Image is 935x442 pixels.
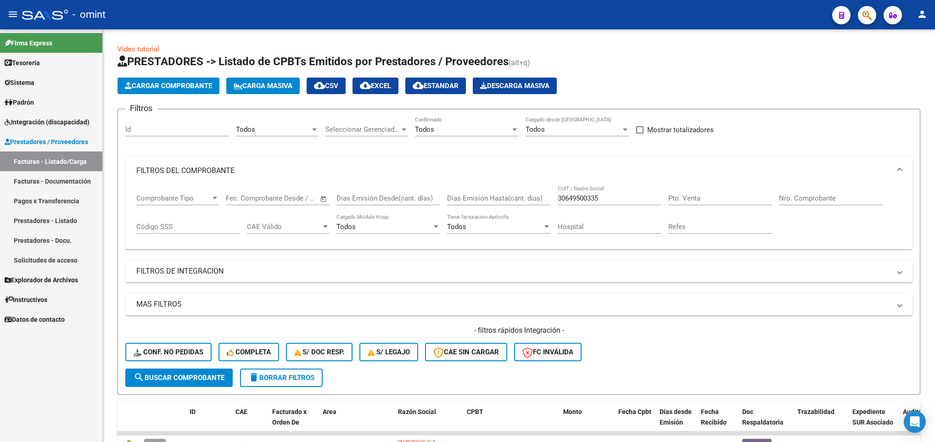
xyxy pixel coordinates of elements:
span: Borrar Filtros [248,374,314,382]
mat-icon: menu [7,9,18,20]
span: Completa [227,348,271,356]
span: Días desde Emisión [660,408,692,426]
span: - omint [73,5,106,25]
button: Cargar Comprobante [118,78,219,94]
mat-panel-title: MAS FILTROS [136,299,890,309]
span: Tesorería [5,58,40,68]
span: Todos [415,125,434,134]
button: EXCEL [353,78,398,94]
span: Instructivos [5,295,47,305]
input: End date [264,194,308,202]
a: Video tutorial [118,45,159,53]
span: CPBT [467,408,483,415]
span: CSV [314,82,338,90]
span: Auditoria [903,408,930,415]
span: Fecha Recibido [701,408,727,426]
span: Expediente SUR Asociado [852,408,893,426]
span: Facturado x Orden De [272,408,307,426]
mat-expansion-panel-header: FILTROS DE INTEGRACION [125,260,913,282]
span: ID [190,408,196,415]
span: Datos de contacto [5,314,65,325]
button: Buscar Comprobante [125,369,233,387]
span: Razón Social [398,408,436,415]
span: Prestadores / Proveedores [5,137,88,147]
button: FC Inválida [514,343,582,361]
span: Fecha Cpbt [618,408,651,415]
span: (alt+q) [509,58,530,67]
button: Descarga Masiva [473,78,557,94]
span: Conf. no pedidas [134,348,203,356]
app-download-masive: Descarga masiva de comprobantes (adjuntos) [473,78,557,94]
mat-panel-title: FILTROS DEL COMPROBANTE [136,166,890,176]
span: Area [323,408,336,415]
button: Borrar Filtros [240,369,323,387]
span: S/ legajo [368,348,410,356]
span: Firma Express [5,38,52,48]
span: Comprobante Tipo [136,194,211,202]
span: Explorador de Archivos [5,275,78,285]
span: Descarga Masiva [480,82,549,90]
button: CSV [307,78,346,94]
span: S/ Doc Resp. [294,348,345,356]
button: Conf. no pedidas [125,343,212,361]
mat-icon: cloud_download [314,80,325,91]
span: FC Inválida [522,348,573,356]
span: Buscar Comprobante [134,374,224,382]
span: Todos [447,223,466,231]
h4: - filtros rápidos Integración - [125,325,913,336]
span: Mostrar totalizadores [647,124,714,135]
button: Completa [218,343,279,361]
button: Estandar [405,78,466,94]
span: Todos [236,125,255,134]
mat-icon: cloud_download [360,80,371,91]
span: Doc Respaldatoria [742,408,784,426]
span: Monto [563,408,582,415]
span: Sistema [5,78,34,88]
span: Carga Masiva [234,82,292,90]
span: EXCEL [360,82,391,90]
mat-icon: cloud_download [413,80,424,91]
span: PRESTADORES -> Listado de CPBTs Emitidos por Prestadores / Proveedores [118,55,509,68]
button: S/ Doc Resp. [286,343,353,361]
span: Cargar Comprobante [125,82,212,90]
span: Estandar [413,82,459,90]
mat-icon: delete [248,372,259,383]
span: Integración (discapacidad) [5,117,90,127]
button: S/ legajo [359,343,418,361]
button: CAE SIN CARGAR [425,343,507,361]
span: Padrón [5,97,34,107]
mat-icon: search [134,372,145,383]
input: Start date [226,194,256,202]
span: CAE [235,408,247,415]
mat-icon: person [917,9,928,20]
h3: Filtros [125,102,157,115]
span: Todos [526,125,545,134]
mat-expansion-panel-header: FILTROS DEL COMPROBANTE [125,156,913,185]
span: CAE Válido [247,223,321,231]
span: CAE SIN CARGAR [433,348,499,356]
div: FILTROS DEL COMPROBANTE [125,185,913,250]
button: Carga Masiva [226,78,300,94]
mat-expansion-panel-header: MAS FILTROS [125,293,913,315]
span: Trazabilidad [797,408,834,415]
span: Todos [336,223,356,231]
span: Seleccionar Gerenciador [325,125,400,134]
mat-panel-title: FILTROS DE INTEGRACION [136,266,890,276]
button: Open calendar [319,194,329,204]
div: Open Intercom Messenger [904,411,926,433]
